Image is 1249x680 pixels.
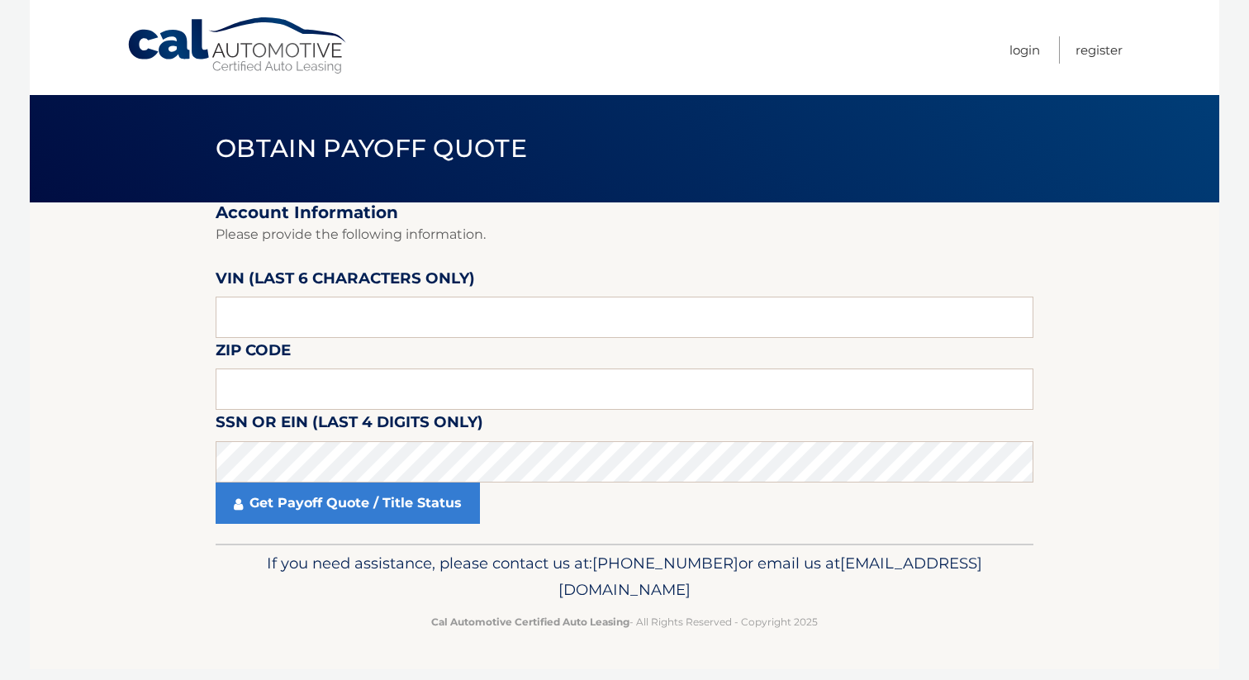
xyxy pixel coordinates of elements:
[1076,36,1123,64] a: Register
[216,410,483,440] label: SSN or EIN (last 4 digits only)
[226,613,1023,630] p: - All Rights Reserved - Copyright 2025
[216,133,527,164] span: Obtain Payoff Quote
[216,266,475,297] label: VIN (last 6 characters only)
[216,202,1033,223] h2: Account Information
[592,554,738,573] span: [PHONE_NUMBER]
[216,223,1033,246] p: Please provide the following information.
[216,338,291,369] label: Zip Code
[216,483,480,524] a: Get Payoff Quote / Title Status
[1009,36,1040,64] a: Login
[126,17,349,75] a: Cal Automotive
[431,616,629,628] strong: Cal Automotive Certified Auto Leasing
[226,550,1023,603] p: If you need assistance, please contact us at: or email us at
